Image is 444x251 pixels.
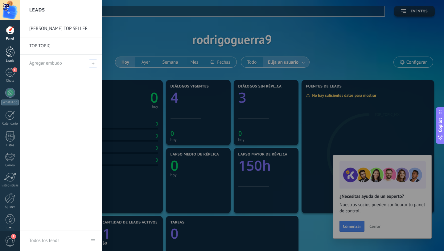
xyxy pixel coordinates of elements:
[29,0,45,20] h2: Leads
[29,20,96,37] a: [PERSON_NAME] TOP SELLER
[11,234,16,239] span: 1
[1,122,19,126] div: Calendario
[1,164,19,168] div: Correo
[20,231,102,251] a: Todos los leads
[1,59,19,63] div: Leads
[1,37,19,41] div: Panel
[29,60,62,66] span: Agregar embudo
[1,79,19,83] div: Chats
[437,118,443,132] span: Copilot
[12,67,17,72] span: 3
[1,184,19,188] div: Estadísticas
[29,232,59,249] div: Todos los leads
[1,100,19,105] div: WhatsApp
[1,205,19,209] div: Ajustes
[89,59,97,68] span: Agregar embudo
[1,143,19,147] div: Listas
[29,37,96,55] a: TOP TOPIC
